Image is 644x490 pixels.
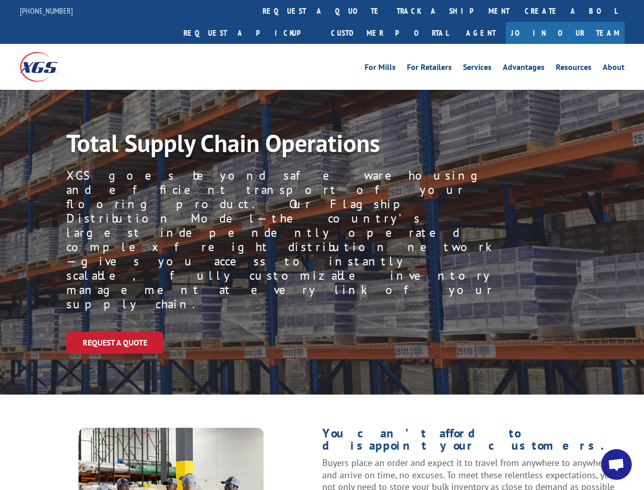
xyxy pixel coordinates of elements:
[603,63,625,75] a: About
[322,427,625,457] h1: You can’t afford to disappoint your customers.
[456,22,506,44] a: Agent
[323,22,456,44] a: Customer Portal
[20,6,73,16] a: [PHONE_NUMBER]
[556,63,591,75] a: Resources
[506,22,625,44] a: Join Our Team
[66,131,479,160] h1: Total Supply Chain Operations
[601,449,632,480] a: Open chat
[365,63,396,75] a: For Mills
[66,168,494,311] p: XGS goes beyond safe warehousing and efficient transport of your flooring product. Our Flagship D...
[503,63,545,75] a: Advantages
[407,63,452,75] a: For Retailers
[176,22,323,44] a: Request a pickup
[463,63,492,75] a: Services
[66,332,164,354] a: Request a Quote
